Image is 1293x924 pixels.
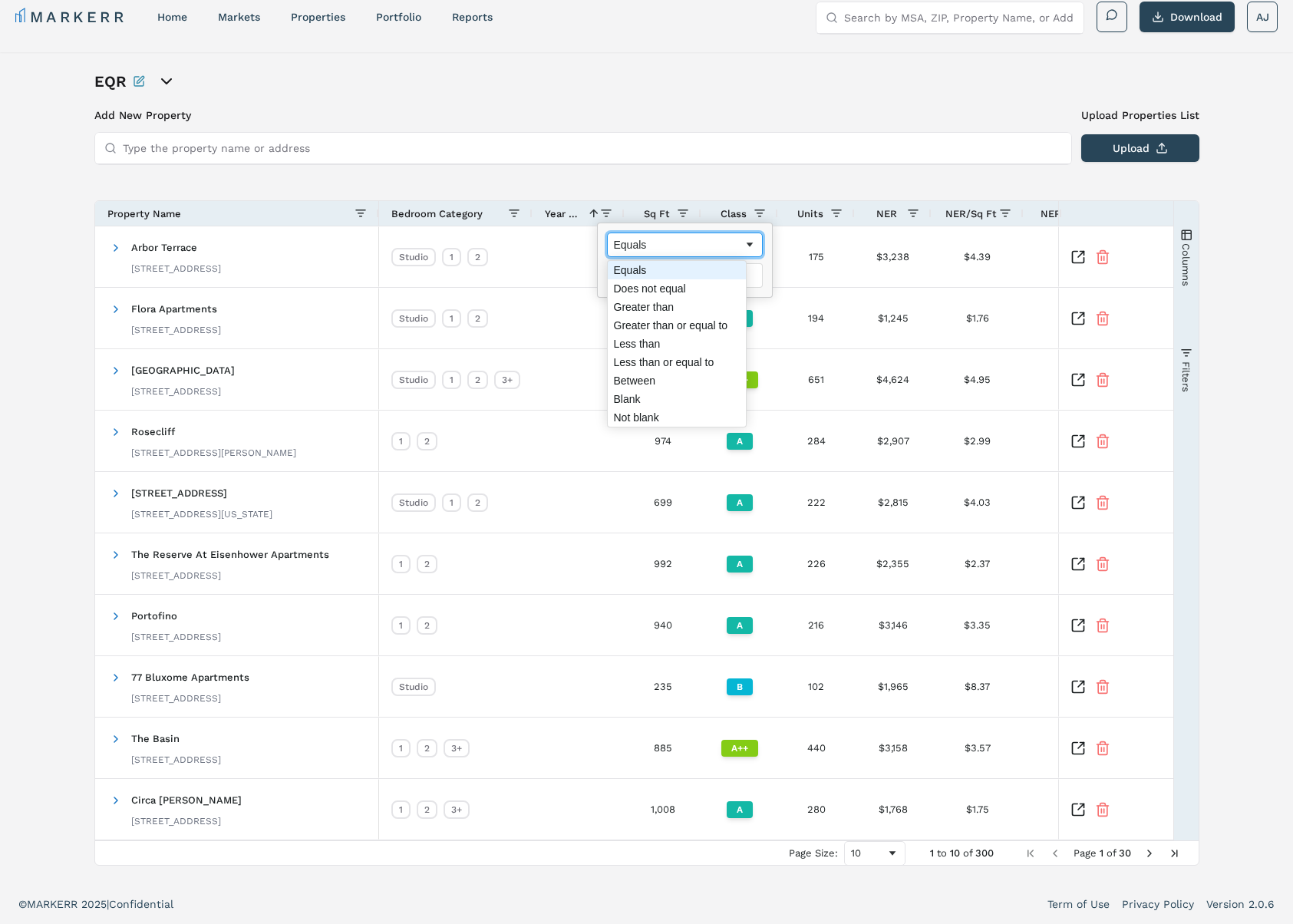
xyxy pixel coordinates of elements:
[131,631,221,643] div: [STREET_ADDRESS]
[157,11,187,23] a: home
[778,533,855,594] div: 226
[855,226,932,287] div: $3,238
[391,555,411,573] div: 1
[1024,718,1177,778] div: -1.20%
[614,375,655,387] span: Between
[855,718,932,778] div: $3,158
[1070,741,1086,756] a: Inspect Comparable
[391,309,436,328] div: Studio
[391,800,411,819] div: 1
[1049,847,1061,860] div: Previous Page
[417,432,437,450] div: 2
[1081,134,1199,162] button: Upload
[855,595,932,655] div: $3,146
[607,233,763,257] div: Filtering operator
[1081,107,1199,123] label: Upload Properties List
[131,487,227,499] span: [STREET_ADDRESS]
[778,472,855,533] div: 222
[1024,779,1177,840] div: -1.61%
[950,847,960,859] span: 10
[391,739,411,757] div: 1
[1095,618,1110,633] button: Remove Property From Portfolio
[727,801,753,818] div: A
[391,208,483,219] span: Bedroom Category
[131,365,235,376] span: [GEOGRAPHIC_DATA]
[157,72,176,91] button: open portfolio options
[94,107,1072,123] h3: Add New Property
[855,472,932,533] div: $2,815
[218,11,260,23] a: markets
[932,288,1024,348] div: $1.76
[625,718,701,778] div: 885
[614,239,744,251] div: Equals
[442,371,461,389] div: 1
[1070,618,1086,633] a: Inspect Comparable
[1070,495,1086,510] a: Inspect Comparable
[1143,847,1156,860] div: Next Page
[1180,361,1192,391] span: Filters
[727,678,753,695] div: B
[930,847,934,859] span: 1
[625,411,701,471] div: 974
[1070,249,1086,265] a: Inspect Comparable
[614,393,641,405] span: Blank
[1095,802,1110,817] button: Remove Property From Portfolio
[721,208,747,219] span: Class
[1070,311,1086,326] a: Inspect Comparable
[107,208,181,219] span: Property Name
[1180,243,1192,285] span: Columns
[932,472,1024,533] div: $4.03
[131,324,221,336] div: [STREET_ADDRESS]
[1070,802,1086,817] a: Inspect Comparable
[625,656,701,717] div: 235
[1024,847,1037,860] div: First Page
[1206,896,1275,912] a: Version 2.0.6
[494,371,520,389] div: 3+
[1024,533,1177,594] div: -0.16%
[614,319,728,332] span: Greater than or equal to
[417,800,437,819] div: 2
[625,533,701,594] div: 992
[932,779,1024,840] div: $1.75
[1047,896,1110,912] a: Term of Use
[614,282,686,295] span: Does not equal
[614,338,661,350] span: Less than
[614,301,675,313] span: Greater than
[644,208,670,219] span: Sq Ft
[778,718,855,778] div: 440
[844,2,1074,33] input: Search by MSA, ZIP, Property Name, or Address
[1070,372,1086,388] a: Inspect Comparable
[727,556,753,573] div: A
[625,779,701,840] div: 1,008
[391,616,411,635] div: 1
[625,472,701,533] div: 699
[932,533,1024,594] div: $2.37
[15,6,127,28] a: MARKERR
[778,288,855,348] div: 194
[376,11,421,23] a: Portfolio
[391,493,436,512] div: Studio
[291,11,345,23] a: properties
[391,371,436,389] div: Studio
[444,739,470,757] div: 3+
[391,248,436,266] div: Studio
[963,847,972,859] span: of
[932,595,1024,655] div: $3.35
[391,678,436,696] div: Studio
[1024,595,1177,655] div: +0.73%
[1107,847,1116,859] span: of
[778,349,855,410] div: 651
[131,569,329,582] div: [STREET_ADDRESS]
[109,898,173,910] span: Confidential
[1095,556,1110,572] button: Remove Property From Portfolio
[597,223,773,298] div: Column Filter
[851,847,886,859] div: 10
[1095,741,1110,756] button: Remove Property From Portfolio
[133,71,145,92] button: Rename this portfolio
[778,656,855,717] div: 102
[1247,2,1278,32] button: AJ
[1024,349,1177,410] div: -0.31%
[131,610,177,622] span: Portofino
[1024,226,1177,287] div: +0.04%
[855,779,932,840] div: $1,768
